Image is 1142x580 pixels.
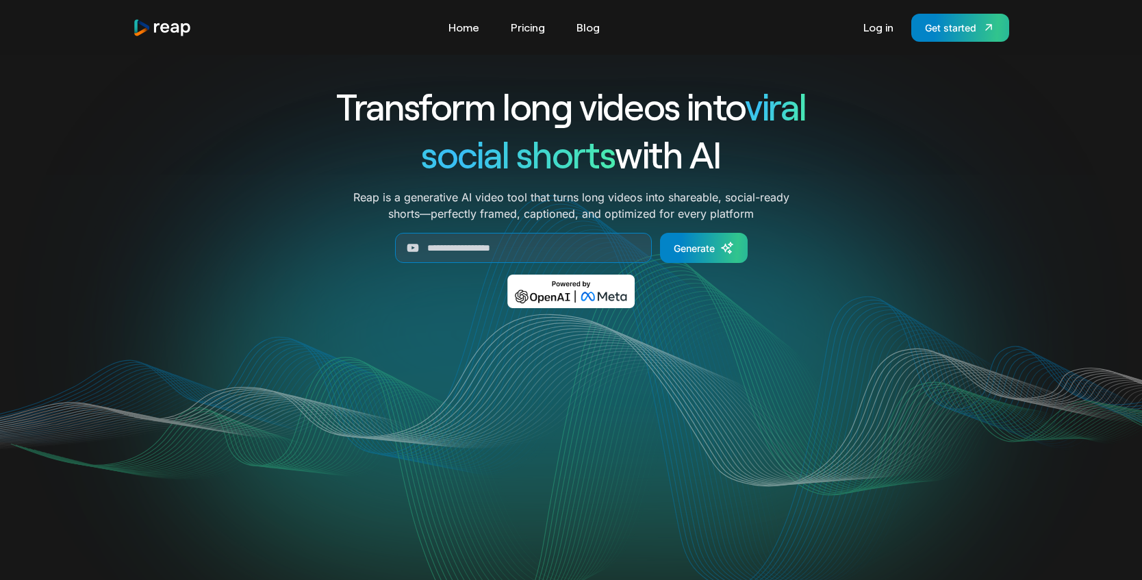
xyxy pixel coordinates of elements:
[856,16,900,38] a: Log in
[442,16,486,38] a: Home
[660,233,748,263] a: Generate
[504,16,552,38] a: Pricing
[133,18,192,37] img: reap logo
[133,18,192,37] a: home
[507,275,635,308] img: Powered by OpenAI & Meta
[570,16,607,38] a: Blog
[353,189,789,222] p: Reap is a generative AI video tool that turns long videos into shareable, social-ready shorts—per...
[911,14,1009,42] a: Get started
[674,241,715,255] div: Generate
[745,84,806,128] span: viral
[421,131,615,176] span: social shorts
[286,233,856,263] form: Generate Form
[286,82,856,130] h1: Transform long videos into
[286,130,856,178] h1: with AI
[925,21,976,35] div: Get started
